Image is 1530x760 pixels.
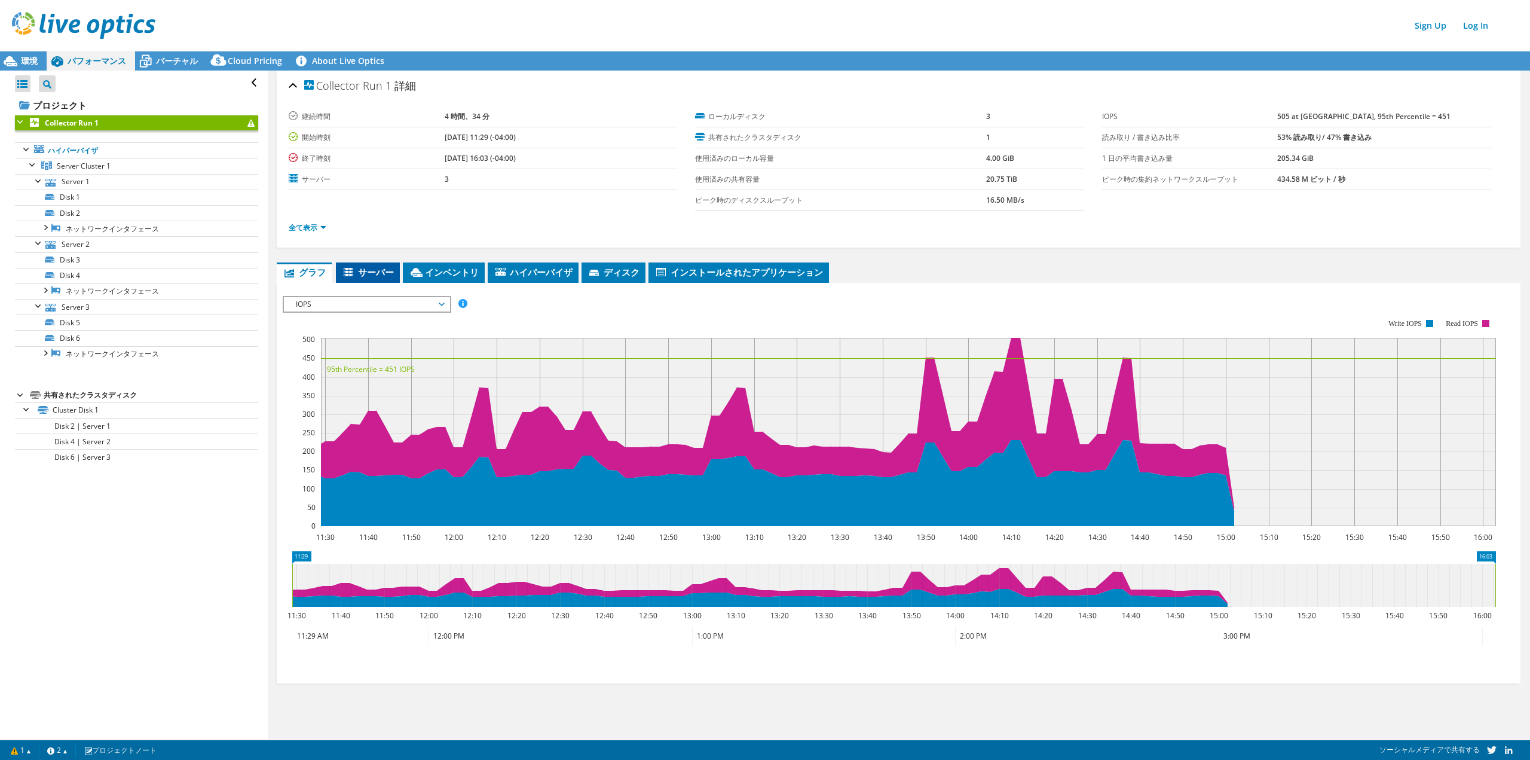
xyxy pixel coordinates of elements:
text: 14:00 [946,611,965,621]
text: 14:00 [959,532,978,542]
text: 13:40 [858,611,877,621]
text: 12:50 [639,611,657,621]
text: 500 [302,334,315,344]
text: 12:30 [551,611,570,621]
text: 14:40 [1131,532,1149,542]
a: Disk 4 | Server 2 [15,434,258,449]
text: 15:50 [1431,532,1450,542]
label: 使用済みの共有容量 [695,173,986,185]
label: 1 日の平均書き込み量 [1102,152,1277,164]
a: Cluster Disk 1 [15,402,258,418]
text: 11:50 [402,532,421,542]
text: 12:20 [531,532,549,542]
text: 12:40 [616,532,635,542]
text: 14:50 [1166,611,1185,621]
text: 14:10 [1002,532,1021,542]
span: サーバー [342,266,394,278]
text: 14:20 [1045,532,1064,542]
label: 共有されたクラスタディスク [695,132,986,144]
text: 15:10 [1254,611,1272,621]
text: 15:20 [1298,611,1316,621]
text: 13:10 [727,611,745,621]
a: Disk 6 | Server 3 [15,449,258,465]
text: 12:30 [574,532,592,542]
div: 共有されたクラスタディスク [44,388,258,402]
text: 13:30 [815,611,833,621]
text: 200 [302,446,315,456]
b: 4 時間、34 分 [445,111,489,121]
label: 終了時刻 [289,152,445,164]
b: 20.75 TiB [986,174,1017,184]
span: インベントリ [409,266,479,278]
text: 11:40 [359,532,378,542]
b: [DATE] 11:29 (-04:00) [445,132,516,142]
b: 4.00 GiB [986,153,1014,163]
a: ネットワークインタフェース [15,221,258,236]
text: 12:10 [463,611,482,621]
text: 13:00 [683,611,702,621]
span: 環境 [21,55,38,66]
text: 450 [302,353,315,363]
text: 11:30 [316,532,335,542]
label: 読み取り / 書き込み比率 [1102,132,1277,144]
span: 詳細 [394,78,416,93]
b: 3 [986,111,990,121]
a: About Live Optics [291,51,393,71]
text: 11:40 [332,611,350,621]
label: ローカルディスク [695,111,986,123]
text: 13:40 [874,532,892,542]
b: 505 at [GEOGRAPHIC_DATA], 95th Percentile = 451 [1277,111,1451,121]
a: プロジェクト [15,96,258,115]
a: Disk 2 [15,205,258,221]
label: ピーク時の集約ネットワークスループット [1102,173,1277,185]
b: Collector Run 1 [45,118,99,128]
text: 100 [302,484,315,494]
a: Disk 4 [15,268,258,283]
text: 14:30 [1078,611,1097,621]
text: 12:40 [595,611,614,621]
text: 95th Percentile = 451 IOPS [327,364,415,374]
text: 15:30 [1342,611,1360,621]
span: Server Cluster 1 [57,161,111,171]
b: [DATE] 16:03 (-04:00) [445,153,516,163]
text: 16:00 [1473,611,1492,621]
a: Disk 1 [15,190,258,205]
text: 12:00 [420,611,438,621]
a: プロジェクトノート [75,743,165,758]
a: Disk 5 [15,315,258,330]
text: 14:50 [1174,532,1192,542]
b: 16.50 MB/s [986,195,1024,205]
a: Disk 2 | Server 1 [15,418,258,434]
text: 13:50 [902,611,921,621]
text: 12:00 [445,532,463,542]
a: Disk 3 [15,252,258,268]
label: ピーク時のディスクスループット [695,194,986,206]
text: 15:00 [1210,611,1228,621]
text: 13:00 [702,532,721,542]
span: ディスク [587,266,639,278]
span: パフォーマンス [68,55,126,66]
a: 全て表示 [289,222,326,233]
a: Server Cluster 1 [15,158,258,173]
a: Log In [1457,17,1494,34]
span: ソーシャルメディアで共有する [1379,744,1480,755]
b: 1 [986,132,990,142]
text: 13:20 [788,532,806,542]
label: 開始時刻 [289,132,445,144]
text: 13:10 [745,532,764,542]
span: IOPS [290,297,443,312]
a: 2 [39,743,76,758]
text: Write IOPS [1388,319,1422,328]
label: サーバー [289,173,445,185]
span: インストールされたアプリケーション [654,266,823,278]
text: 12:50 [659,532,678,542]
label: IOPS [1102,111,1277,123]
b: 434.58 M ビット / 秒 [1277,174,1345,184]
span: Collector Run 1 [304,80,391,92]
text: 13:20 [770,611,789,621]
text: 13:30 [831,532,849,542]
text: 250 [302,428,315,438]
label: 使用済みのローカル容量 [695,152,986,164]
text: 14:10 [990,611,1009,621]
a: ネットワークインタフェース [15,346,258,362]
